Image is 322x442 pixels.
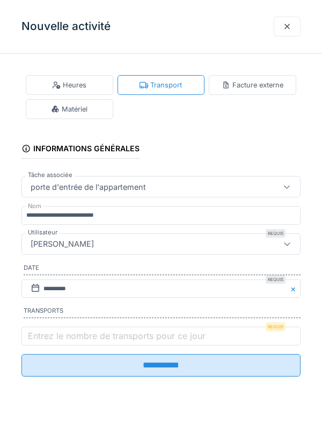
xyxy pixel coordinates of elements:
[140,80,182,90] div: Transport
[26,329,208,342] label: Entrez le nombre de transports pour ce jour
[266,229,286,238] div: Requis
[26,238,98,250] div: [PERSON_NAME]
[26,171,75,180] label: Tâche associée
[289,279,301,298] button: Close
[24,306,301,318] label: Transports
[51,104,87,114] div: Matériel
[26,228,60,237] label: Utilisateur
[26,202,43,211] label: Nom
[266,322,286,331] div: Requis
[24,263,301,275] label: Date
[266,275,286,284] div: Requis
[52,80,86,90] div: Heures
[222,80,283,90] div: Facture externe
[21,141,140,159] div: Informations générales
[21,20,111,33] h3: Nouvelle activité
[26,181,150,193] div: porte d'entrée de l'appartement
